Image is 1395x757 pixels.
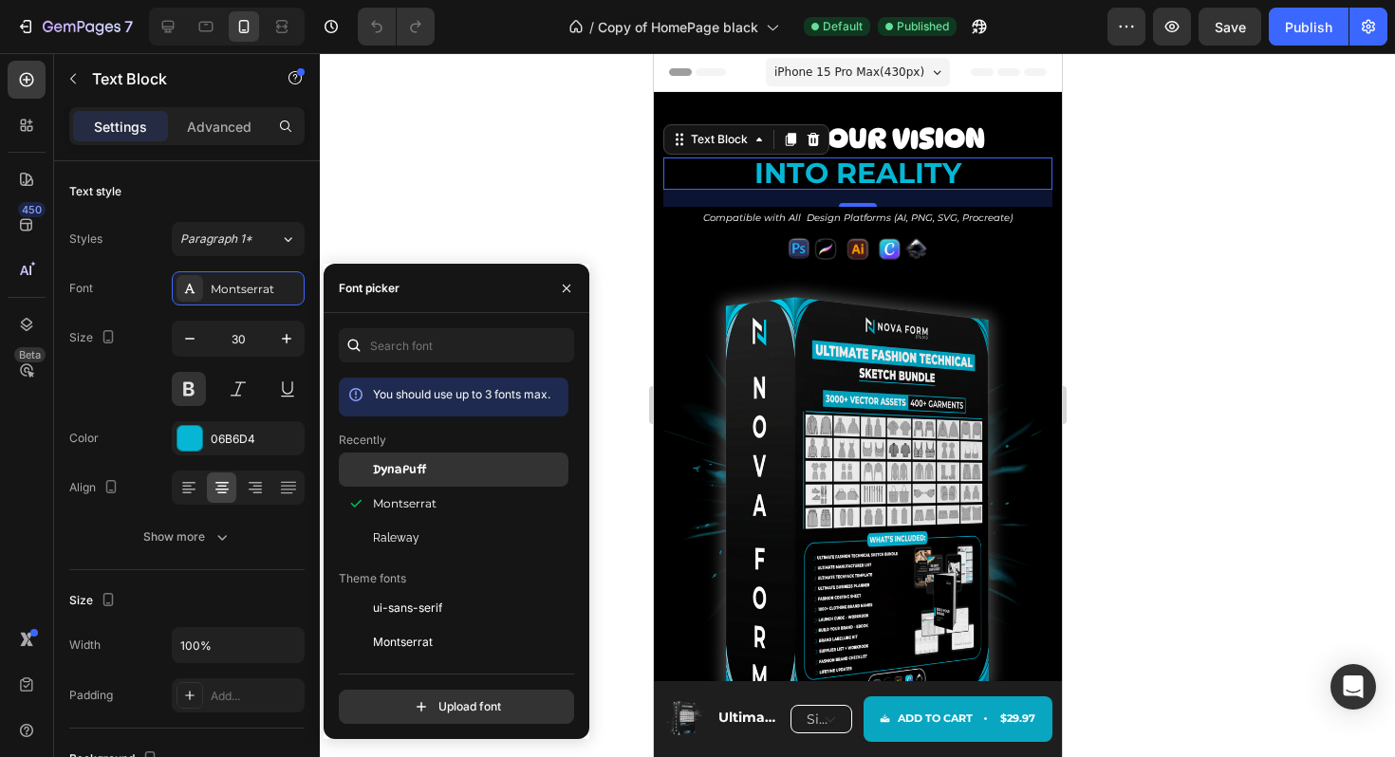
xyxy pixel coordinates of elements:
div: Show more [143,527,232,546]
div: Text style [69,183,121,200]
span: DynaPuff [373,461,427,478]
span: Montserrat [373,495,437,512]
span: / [589,17,594,37]
div: Font picker [339,280,400,297]
span: You should use up to 3 fonts max. [373,387,550,401]
p: Settings [94,117,147,137]
span: Published [897,18,949,35]
span: Copy of HomePage black [598,17,758,37]
span: Montserrat [373,634,433,651]
p: Advanced [187,117,251,137]
div: Add... [211,688,300,705]
div: Size [69,588,120,614]
div: Align [69,475,122,501]
div: Undo/Redo [358,8,435,46]
button: Upload font [339,690,574,724]
button: Paragraph 1* [172,222,305,256]
div: 06B6D4 [211,431,300,448]
button: Show more [69,520,305,554]
div: Width [69,637,101,654]
span: ui-sans-serif [373,600,442,617]
div: Font [69,280,93,297]
div: Color [69,430,99,447]
iframe: Design area [654,53,1062,757]
span: Paragraph 1* [180,231,252,248]
button: Save [1199,8,1261,46]
div: Size [69,325,120,351]
p: Recently [339,432,386,449]
span: Save [1215,19,1246,35]
input: Auto [173,628,304,662]
div: Styles [69,231,102,248]
div: Publish [1285,17,1332,37]
button: 7 [8,8,141,46]
div: Padding [69,687,113,704]
p: Text Block [92,67,253,90]
p: Theme fonts [339,570,406,587]
div: Open Intercom Messenger [1330,664,1376,710]
div: Montserrat [211,281,300,298]
div: Upload font [412,697,501,716]
div: 450 [18,202,46,217]
p: 7 [124,15,133,38]
input: Search font [339,328,574,362]
div: Beta [14,347,46,362]
button: Publish [1269,8,1348,46]
span: Raleway [373,529,419,546]
span: Default [823,18,863,35]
